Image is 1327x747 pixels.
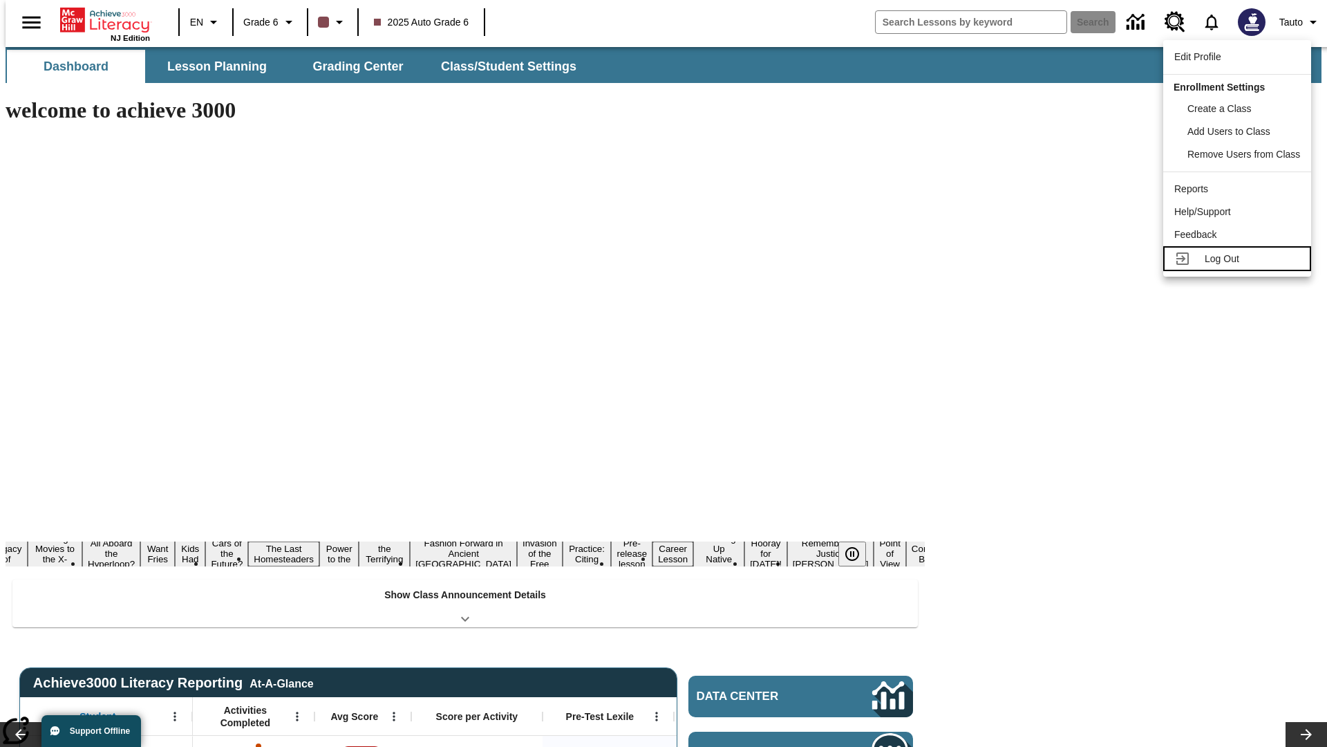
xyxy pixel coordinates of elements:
span: Log Out [1205,253,1239,264]
span: Remove Users from Class [1187,149,1300,160]
span: Add Users to Class [1187,126,1270,137]
span: Reports [1174,183,1208,194]
span: Create a Class [1187,103,1252,114]
span: Enrollment Settings [1174,82,1265,93]
span: Feedback [1174,229,1216,240]
span: Edit Profile [1174,51,1221,62]
span: Help/Support [1174,206,1231,217]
